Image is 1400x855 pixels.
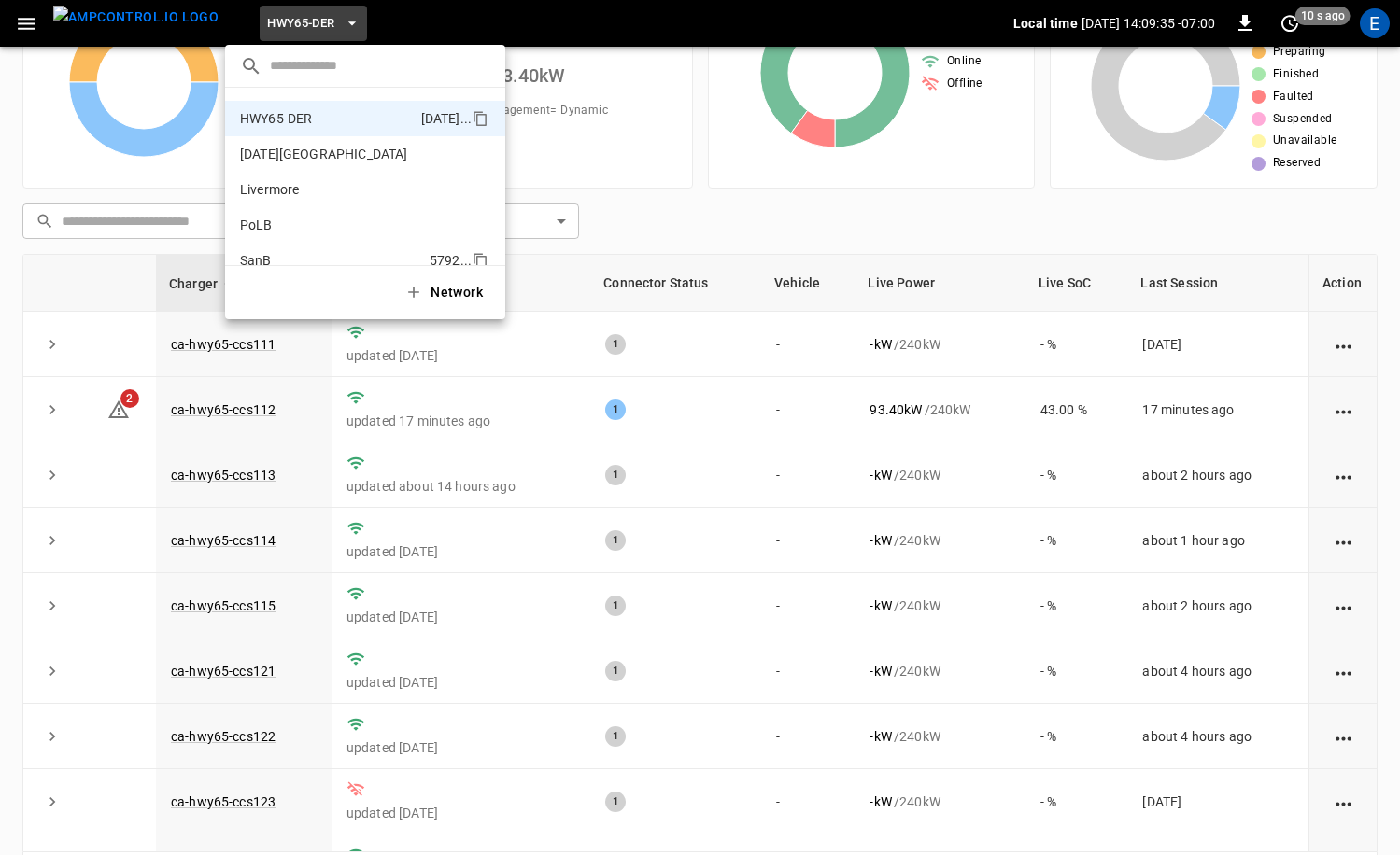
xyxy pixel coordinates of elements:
[393,273,498,312] button: Network
[240,145,424,163] p: [DATE][GEOGRAPHIC_DATA]
[471,107,491,130] div: copy
[240,251,422,270] p: SanB
[240,109,414,128] p: HWY65-DER
[471,249,491,272] div: copy
[240,216,422,234] p: PoLB
[240,180,425,199] p: Livermore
